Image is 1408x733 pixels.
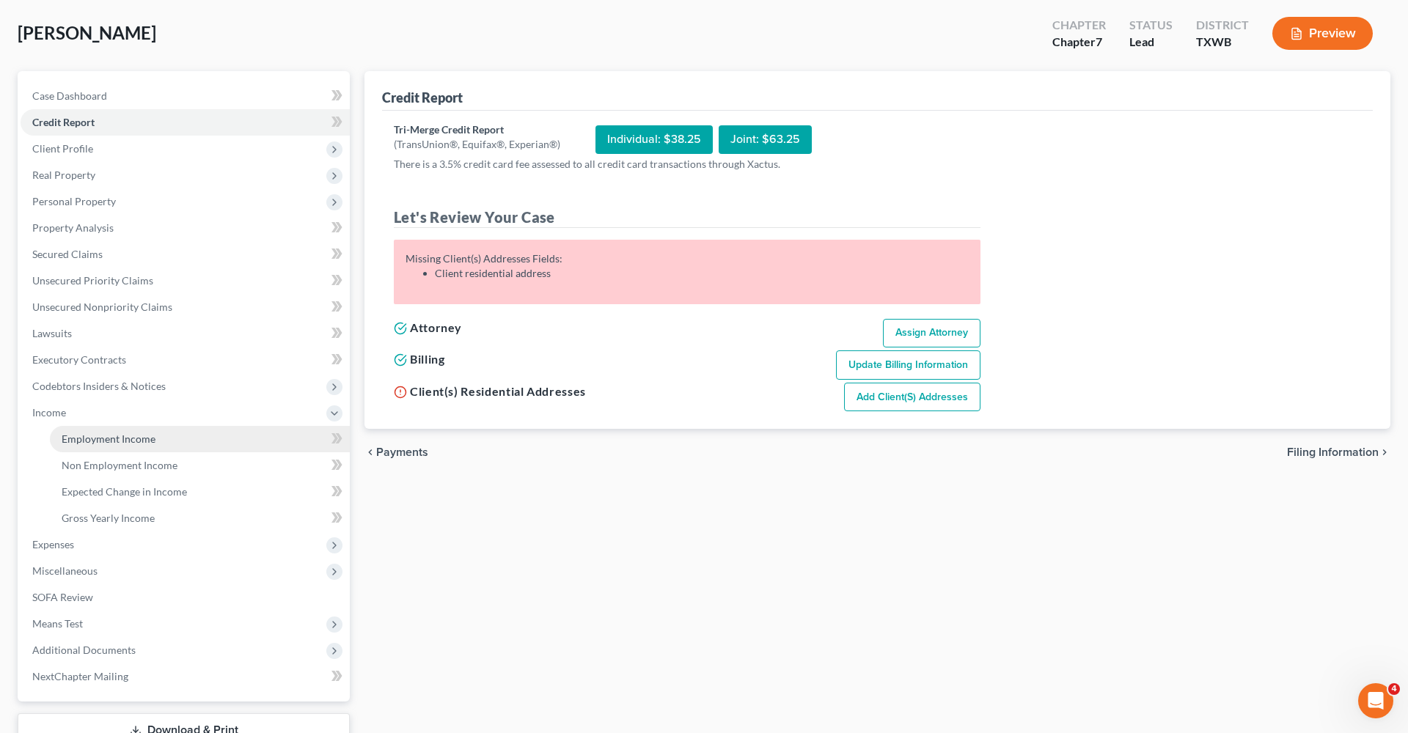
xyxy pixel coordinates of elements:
i: chevron_right [1379,446,1390,458]
div: Joint: $63.25 [719,125,812,154]
span: Personal Property [32,195,116,207]
span: Income [32,406,66,419]
div: Credit Report [382,89,463,106]
a: Gross Yearly Income [50,505,350,531]
span: Secured Claims [32,248,103,260]
div: Tri-Merge Credit Report [394,122,560,137]
span: Unsecured Nonpriority Claims [32,301,172,313]
span: Payments [376,446,428,458]
div: Individual: $38.25 [595,125,713,154]
h5: Client(s) Residential Addresses [394,383,586,400]
h4: Let's Review Your Case [394,207,980,228]
span: Client Profile [32,142,93,155]
a: Unsecured Nonpriority Claims [21,294,350,320]
a: Expected Change in Income [50,479,350,505]
span: Unsecured Priority Claims [32,274,153,287]
span: Credit Report [32,116,95,128]
h5: Billing [394,350,444,368]
span: Lawsuits [32,327,72,339]
div: (TransUnion®, Equifax®, Experian®) [394,137,560,152]
a: SOFA Review [21,584,350,611]
i: chevron_left [364,446,376,458]
span: Expected Change in Income [62,485,187,498]
span: Attorney [410,320,462,334]
span: Codebtors Insiders & Notices [32,380,166,392]
div: Chapter [1052,17,1106,34]
span: [PERSON_NAME] [18,22,156,43]
span: Additional Documents [32,644,136,656]
span: 4 [1388,683,1400,695]
a: NextChapter Mailing [21,663,350,690]
span: Miscellaneous [32,564,98,577]
span: Employment Income [62,432,155,445]
iframe: Intercom live chat [1358,683,1393,718]
span: 7 [1096,34,1102,48]
div: TXWB [1196,34,1249,51]
span: NextChapter Mailing [32,670,128,682]
button: Preview [1272,17,1373,50]
span: Non Employment Income [62,459,177,471]
span: Gross Yearly Income [62,512,155,524]
a: Credit Report [21,109,350,136]
a: Unsecured Priority Claims [21,268,350,294]
a: Employment Income [50,426,350,452]
span: Expenses [32,538,74,550]
a: Lawsuits [21,320,350,347]
span: Means Test [32,617,83,630]
div: Missing Client(s) Addresses Fields: [406,251,969,281]
a: Assign Attorney [883,319,980,348]
a: Update Billing Information [836,350,980,380]
a: Executory Contracts [21,347,350,373]
li: Client residential address [435,266,969,281]
span: Case Dashboard [32,89,107,102]
button: chevron_left Payments [364,446,428,458]
a: Non Employment Income [50,452,350,479]
div: District [1196,17,1249,34]
span: Real Property [32,169,95,181]
div: Chapter [1052,34,1106,51]
div: Status [1129,17,1173,34]
p: There is a 3.5% credit card fee assessed to all credit card transactions through Xactus. [394,157,980,172]
span: SOFA Review [32,591,93,603]
span: Property Analysis [32,221,114,234]
span: Filing Information [1287,446,1379,458]
span: Executory Contracts [32,353,126,366]
a: Case Dashboard [21,83,350,109]
div: Lead [1129,34,1173,51]
button: Filing Information chevron_right [1287,446,1390,458]
a: Property Analysis [21,215,350,241]
a: Add Client(s) Addresses [844,383,980,412]
a: Secured Claims [21,241,350,268]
